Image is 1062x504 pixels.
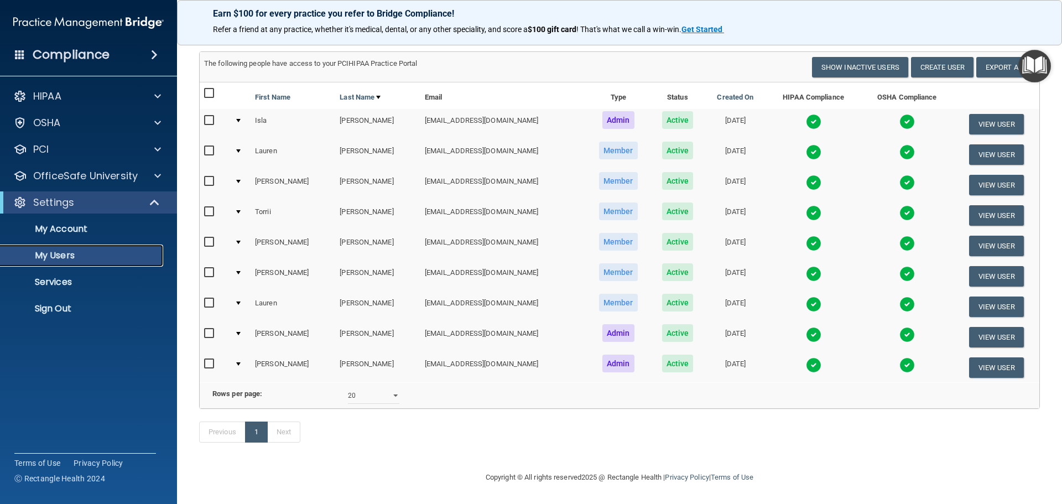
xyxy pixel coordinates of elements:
img: tick.e7d51cea.svg [806,205,821,221]
th: HIPAA Compliance [766,82,861,109]
a: OfficeSafe University [13,169,161,183]
img: PMB logo [13,12,164,34]
td: [EMAIL_ADDRESS][DOMAIN_NAME] [420,231,586,261]
span: Member [599,202,638,220]
button: View User [969,175,1024,195]
button: Show Inactive Users [812,57,908,77]
img: tick.e7d51cea.svg [806,236,821,251]
span: Active [662,263,694,281]
p: OSHA [33,116,61,129]
td: [PERSON_NAME] [251,170,335,200]
span: ! That's what we call a win-win. [576,25,681,34]
img: tick.e7d51cea.svg [899,236,915,251]
strong: Get Started [681,25,722,34]
td: [EMAIL_ADDRESS][DOMAIN_NAME] [420,139,586,170]
td: [DATE] [705,231,766,261]
td: [PERSON_NAME] [251,231,335,261]
td: [DATE] [705,261,766,292]
span: Active [662,172,694,190]
p: HIPAA [33,90,61,103]
span: Ⓒ Rectangle Health 2024 [14,473,105,484]
p: Sign Out [7,303,158,314]
p: My Account [7,224,158,235]
span: Active [662,294,694,311]
span: Member [599,233,638,251]
a: Get Started [681,25,724,34]
img: tick.e7d51cea.svg [806,175,821,190]
td: [PERSON_NAME] [335,352,420,382]
span: Active [662,233,694,251]
img: tick.e7d51cea.svg [806,327,821,342]
td: Isla [251,109,335,139]
img: tick.e7d51cea.svg [899,297,915,312]
td: [EMAIL_ADDRESS][DOMAIN_NAME] [420,352,586,382]
a: First Name [255,91,290,104]
th: Status [650,82,705,109]
button: View User [969,205,1024,226]
a: Privacy Policy [74,458,123,469]
td: [EMAIL_ADDRESS][DOMAIN_NAME] [420,322,586,352]
span: Active [662,142,694,159]
a: Previous [199,422,246,443]
a: Terms of Use [14,458,60,469]
span: Active [662,355,694,372]
p: OfficeSafe University [33,169,138,183]
img: tick.e7d51cea.svg [806,114,821,129]
button: View User [969,266,1024,287]
td: [PERSON_NAME] [335,322,420,352]
span: The following people have access to your PCIHIPAA Practice Portal [204,59,418,67]
p: Services [7,277,158,288]
span: Admin [602,111,634,129]
td: [PERSON_NAME] [335,261,420,292]
td: [PERSON_NAME] [335,170,420,200]
a: Settings [13,196,160,209]
span: Member [599,142,638,159]
button: View User [969,144,1024,165]
span: Admin [602,355,634,372]
a: HIPAA [13,90,161,103]
img: tick.e7d51cea.svg [899,114,915,129]
th: Type [586,82,650,109]
p: Settings [33,196,74,209]
span: Refer a friend at any practice, whether it's medical, dental, or any other speciality, and score a [213,25,528,34]
td: [EMAIL_ADDRESS][DOMAIN_NAME] [420,170,586,200]
td: [PERSON_NAME] [251,352,335,382]
img: tick.e7d51cea.svg [899,175,915,190]
a: Created On [717,91,753,104]
td: [DATE] [705,322,766,352]
p: Earn $100 for every practice you refer to Bridge Compliance! [213,8,1026,19]
td: [EMAIL_ADDRESS][DOMAIN_NAME] [420,292,586,322]
td: [DATE] [705,200,766,231]
img: tick.e7d51cea.svg [806,297,821,312]
a: Privacy Policy [665,473,709,481]
p: PCI [33,143,49,156]
img: tick.e7d51cea.svg [899,205,915,221]
td: [PERSON_NAME] [251,261,335,292]
img: tick.e7d51cea.svg [899,144,915,160]
span: Active [662,202,694,220]
span: Member [599,172,638,190]
a: 1 [245,422,268,443]
a: PCI [13,143,161,156]
td: [DATE] [705,292,766,322]
button: View User [969,297,1024,317]
td: [PERSON_NAME] [335,200,420,231]
td: [DATE] [705,139,766,170]
a: Last Name [340,91,381,104]
span: Active [662,111,694,129]
a: OSHA [13,116,161,129]
button: View User [969,327,1024,347]
button: View User [969,236,1024,256]
td: Lauren [251,139,335,170]
td: [DATE] [705,170,766,200]
td: [EMAIL_ADDRESS][DOMAIN_NAME] [420,109,586,139]
td: [PERSON_NAME] [251,322,335,352]
strong: $100 gift card [528,25,576,34]
a: Terms of Use [711,473,753,481]
button: View User [969,114,1024,134]
button: Open Resource Center [1018,50,1051,82]
td: Lauren [251,292,335,322]
button: Create User [911,57,973,77]
img: tick.e7d51cea.svg [899,327,915,342]
img: tick.e7d51cea.svg [899,357,915,373]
